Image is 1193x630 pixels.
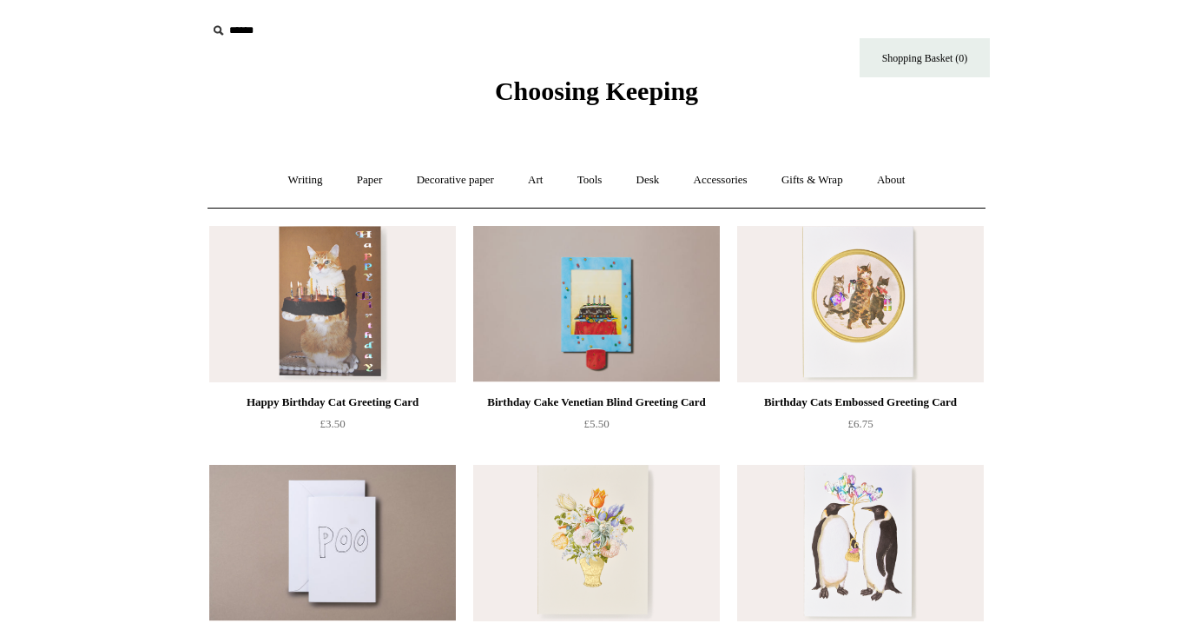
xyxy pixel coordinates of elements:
[621,157,676,203] a: Desk
[473,226,720,382] img: Birthday Cake Venetian Blind Greeting Card
[401,157,510,203] a: Decorative paper
[512,157,558,203] a: Art
[860,38,990,77] a: Shopping Basket (0)
[737,226,984,382] img: Birthday Cats Embossed Greeting Card
[678,157,763,203] a: Accessories
[742,392,979,413] div: Birthday Cats Embossed Greeting Card
[341,157,399,203] a: Paper
[495,90,698,103] a: Choosing Keeping
[209,392,456,463] a: Happy Birthday Cat Greeting Card £3.50
[737,226,984,382] a: Birthday Cats Embossed Greeting Card Birthday Cats Embossed Greeting Card
[737,465,984,621] img: Engraved Birthday Penguins Greeting Card
[766,157,859,203] a: Gifts & Wrap
[473,465,720,621] a: Still Life Bouquet Embossed Greeting Card Still Life Bouquet Embossed Greeting Card
[473,465,720,621] img: Still Life Bouquet Embossed Greeting Card
[478,392,715,413] div: Birthday Cake Venetian Blind Greeting Card
[861,157,921,203] a: About
[583,417,609,430] span: £5.50
[847,417,873,430] span: £6.75
[209,226,456,382] img: Happy Birthday Cat Greeting Card
[209,465,456,621] a: The Poo Pop-up Card The Poo Pop-up Card
[737,392,984,463] a: Birthday Cats Embossed Greeting Card £6.75
[737,465,984,621] a: Engraved Birthday Penguins Greeting Card Engraved Birthday Penguins Greeting Card
[214,392,451,413] div: Happy Birthday Cat Greeting Card
[209,465,456,621] img: The Poo Pop-up Card
[473,226,720,382] a: Birthday Cake Venetian Blind Greeting Card Birthday Cake Venetian Blind Greeting Card
[273,157,339,203] a: Writing
[473,392,720,463] a: Birthday Cake Venetian Blind Greeting Card £5.50
[320,417,345,430] span: £3.50
[495,76,698,105] span: Choosing Keeping
[562,157,618,203] a: Tools
[209,226,456,382] a: Happy Birthday Cat Greeting Card Happy Birthday Cat Greeting Card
